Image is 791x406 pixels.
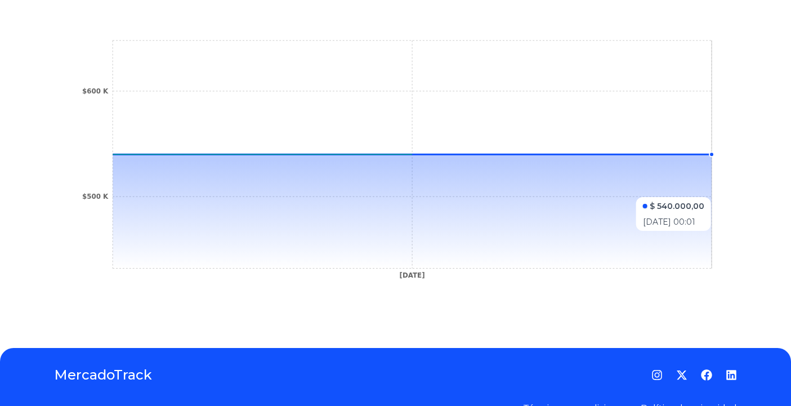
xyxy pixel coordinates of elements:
tspan: [DATE] [400,271,425,279]
a: Twitter [676,369,687,381]
a: LinkedIn [726,369,737,381]
tspan: $500 K [82,193,109,200]
a: Instagram [651,369,663,381]
a: Facebook [701,369,712,381]
a: MercadoTrack [54,366,152,384]
tspan: $600 K [82,87,109,95]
